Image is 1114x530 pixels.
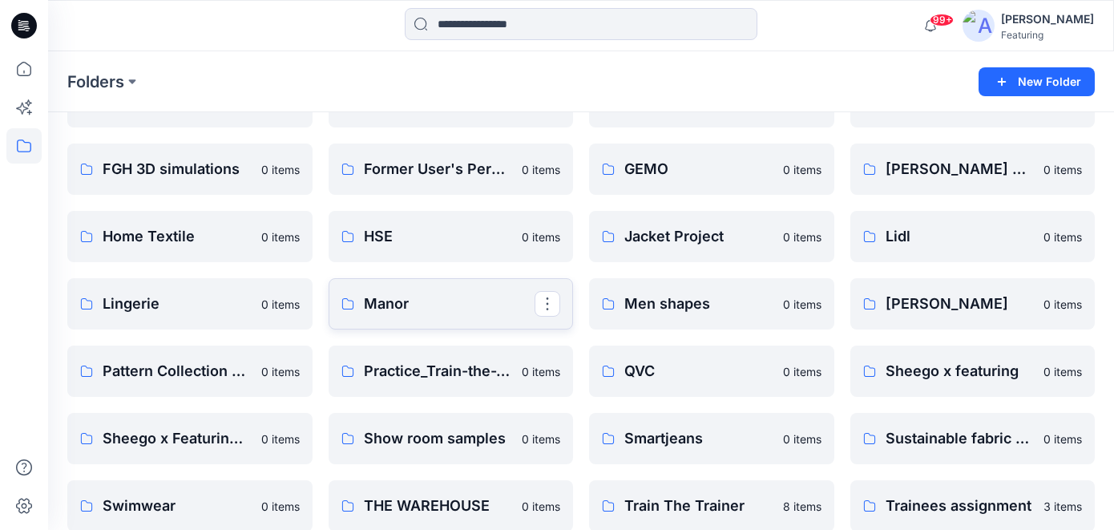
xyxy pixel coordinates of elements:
p: 0 items [783,161,821,178]
p: Sheego x Featuring (Collaboration) [103,427,252,450]
p: 0 items [1043,363,1082,380]
p: [PERSON_NAME] Finnland [886,158,1035,180]
p: 0 items [783,296,821,313]
a: Home Textile0 items [67,211,313,262]
p: 0 items [261,229,300,245]
p: THE WAREHOUSE [364,495,513,517]
p: Swimwear [103,495,252,517]
p: 0 items [522,498,560,515]
p: 0 items [261,498,300,515]
p: 0 items [1043,431,1082,447]
p: Practice_Train-the-Trainer [364,360,513,382]
a: HSE0 items [329,211,574,262]
p: 0 items [783,431,821,447]
a: Lidl0 items [850,211,1096,262]
p: Sustainable fabric 3D styles [886,427,1035,450]
p: Lingerie [103,293,252,315]
p: Pattern Collection Venus [103,360,252,382]
p: 0 items [522,229,560,245]
p: 0 items [522,161,560,178]
a: [PERSON_NAME]0 items [850,278,1096,330]
a: Lingerie0 items [67,278,313,330]
p: Lidl [886,225,1035,248]
a: Smartjeans0 items [589,413,834,464]
p: Jacket Project [624,225,773,248]
a: FGH 3D simulations0 items [67,144,313,195]
a: Sheego x Featuring (Collaboration)0 items [67,413,313,464]
p: Show room samples [364,427,513,450]
p: QVC [624,360,773,382]
p: 0 items [261,431,300,447]
p: Trainees assignment [886,495,1035,517]
p: 0 items [1043,296,1082,313]
p: Smartjeans [624,427,773,450]
a: Former User's Personal Zone0 items [329,144,574,195]
a: Sheego x featuring0 items [850,346,1096,397]
img: avatar [963,10,995,42]
button: New Folder [979,67,1095,96]
p: Manor [364,293,535,315]
p: 8 items [783,498,821,515]
p: 0 items [261,296,300,313]
p: 0 items [1043,229,1082,245]
p: Men shapes [624,293,773,315]
a: Practice_Train-the-Trainer0 items [329,346,574,397]
div: [PERSON_NAME] [1001,10,1094,29]
p: FGH 3D simulations [103,158,252,180]
p: GEMO [624,158,773,180]
p: Sheego x featuring [886,360,1035,382]
p: HSE [364,225,513,248]
p: 0 items [522,363,560,380]
p: 0 items [783,363,821,380]
a: Sustainable fabric 3D styles0 items [850,413,1096,464]
a: Show room samples0 items [329,413,574,464]
a: GEMO0 items [589,144,834,195]
a: Jacket Project0 items [589,211,834,262]
a: QVC0 items [589,346,834,397]
a: [PERSON_NAME] Finnland0 items [850,144,1096,195]
p: 0 items [261,161,300,178]
p: [PERSON_NAME] [886,293,1035,315]
p: 0 items [522,431,560,447]
div: Featuring [1001,29,1094,41]
p: 3 items [1043,498,1082,515]
p: 0 items [261,363,300,380]
span: 99+ [930,14,954,26]
p: 0 items [783,229,821,245]
a: Men shapes0 items [589,278,834,330]
p: Former User's Personal Zone [364,158,513,180]
p: Home Textile [103,225,252,248]
p: 0 items [1043,161,1082,178]
a: Folders [67,71,124,93]
p: Train The Trainer [624,495,773,517]
a: Manor [329,278,574,330]
a: Pattern Collection Venus0 items [67,346,313,397]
